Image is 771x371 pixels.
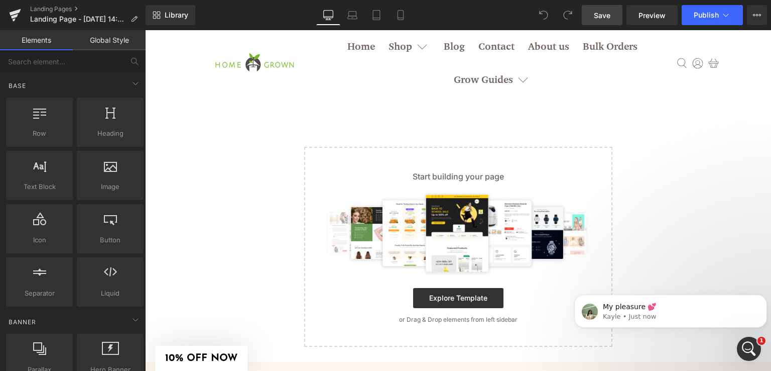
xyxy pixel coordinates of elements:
b: provide us with your email [16,91,145,110]
iframe: Intercom live chat [737,337,761,361]
a: [URL][DOMAIN_NAME] [44,206,153,224]
p: or Drag & Drop elements from left sidebar [175,286,451,293]
a: Desktop [316,5,340,25]
span: Publish [694,11,719,19]
a: [PERSON_NAME][EMAIL_ADDRESS] [47,196,169,204]
span: Image [80,181,141,192]
h1: Kayle [49,5,70,13]
div: Homegrown says… [8,179,193,253]
p: Start building your page [175,140,451,152]
span: Text Block [9,181,70,192]
div: Close [176,4,194,22]
button: Publish [682,5,743,25]
span: Separator [9,288,70,299]
div: Let me know if you need any further information. [16,145,157,165]
span: Button [80,235,141,245]
span: Landing Page - [DATE] 14:03:03 [30,15,126,23]
a: Mobile [389,5,413,25]
iframe: Intercom notifications message [570,273,771,344]
textarea: Message… [9,273,192,290]
a: Explore Template [268,258,358,278]
a: Tablet [364,5,389,25]
span: Heading [80,128,141,139]
a: New Library [146,5,195,25]
img: Profile image for Kayle [29,6,45,22]
a: Landing Pages [30,5,146,13]
button: Upload attachment [16,294,24,302]
button: Undo [534,5,554,25]
a: Grow Guides [302,33,393,66]
span: Liquid [80,288,141,299]
span: 1 [757,337,765,345]
div: Noted! Allow me a moment please [8,253,146,275]
span: Banner [8,317,37,327]
span: Base [8,81,27,90]
span: Row [9,128,70,139]
div: Kayle says… [8,253,193,276]
button: Redo [558,5,578,25]
span: Save [594,10,610,21]
span: Icon [9,235,70,245]
a: Global Style [73,30,146,50]
a: Preview [626,5,678,25]
div: 10% OFF NOW [10,316,102,341]
div: Noted! Allow me a moment please [16,259,138,269]
div: Hi [PERSON_NAME], here's my email ID :[PERSON_NAME][EMAIL_ADDRESS]and this is the reference link ... [36,179,193,245]
button: Emoji picker [32,294,40,302]
span: Preview [638,10,666,21]
a: Laptop [340,5,364,25]
span: 10% OFF NOW [20,323,92,333]
button: More [747,5,767,25]
div: Hi [PERSON_NAME], here's my email ID : and this is the reference link : [44,185,185,224]
button: Send a message… [172,290,188,306]
button: Gif picker [48,294,56,302]
p: Active [49,13,69,23]
button: Home [157,4,176,23]
button: go back [7,4,26,23]
div: we would like to recreate this page [44,230,185,240]
span: Library [165,11,188,20]
button: Start recording [64,294,72,302]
